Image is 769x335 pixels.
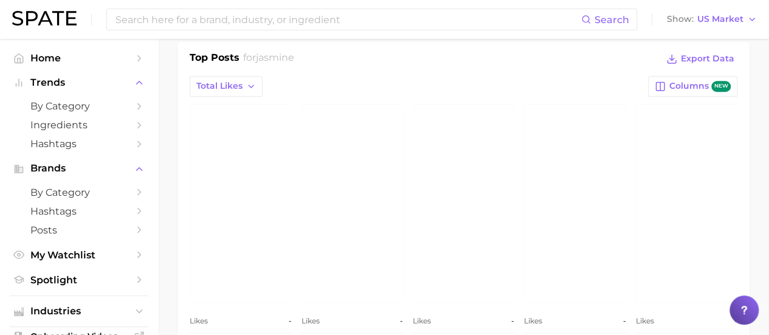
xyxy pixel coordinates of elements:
[288,314,291,328] span: -
[12,11,77,26] img: SPATE
[623,314,626,328] span: -
[10,134,148,153] a: Hashtags
[10,74,148,92] button: Trends
[30,249,128,261] span: My Watchlist
[10,271,148,289] a: Spotlight
[636,314,654,328] span: Likes
[190,50,240,69] h1: Top Posts
[30,163,128,174] span: Brands
[30,138,128,150] span: Hashtags
[30,224,128,236] span: Posts
[301,314,319,328] span: Likes
[669,81,731,92] span: Columns
[243,50,294,69] h2: for
[30,274,128,286] span: Spotlight
[648,76,737,97] button: Columnsnew
[10,246,148,264] a: My Watchlist
[697,16,743,22] span: US Market
[511,314,514,328] span: -
[30,52,128,64] span: Home
[190,76,263,97] button: Total Likes
[114,9,581,30] input: Search here for a brand, industry, or ingredient
[10,221,148,240] a: Posts
[30,306,128,317] span: Industries
[10,202,148,221] a: Hashtags
[681,54,734,64] span: Export Data
[30,187,128,198] span: by Category
[10,183,148,202] a: by Category
[10,302,148,320] button: Industries
[30,205,128,217] span: Hashtags
[664,12,760,27] button: ShowUS Market
[256,52,294,63] span: jasmine
[10,159,148,178] button: Brands
[400,314,403,328] span: -
[30,119,128,131] span: Ingredients
[667,16,694,22] span: Show
[30,77,128,88] span: Trends
[30,100,128,112] span: by Category
[413,314,431,328] span: Likes
[595,14,629,26] span: Search
[10,116,148,134] a: Ingredients
[524,314,542,328] span: Likes
[663,50,737,67] button: Export Data
[10,97,148,116] a: by Category
[196,81,243,91] span: Total Likes
[190,314,208,328] span: Likes
[711,81,731,92] span: new
[10,49,148,67] a: Home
